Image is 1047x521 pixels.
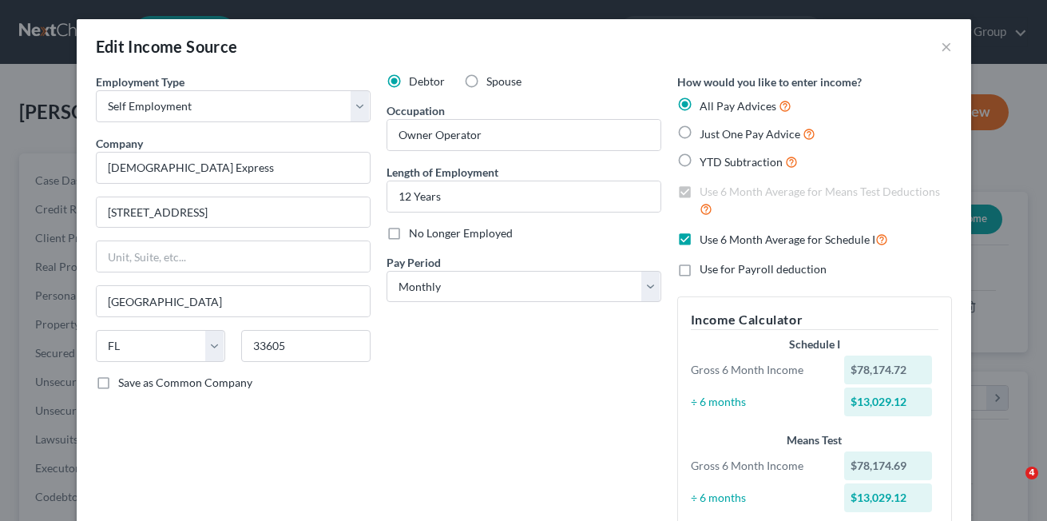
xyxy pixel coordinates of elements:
span: Just One Pay Advice [700,127,800,141]
span: 4 [1025,467,1038,479]
input: ex: 2 years [387,181,660,212]
label: Occupation [387,102,445,119]
input: -- [387,120,660,150]
span: No Longer Employed [409,226,513,240]
div: $13,029.12 [844,388,932,416]
span: Save as Common Company [118,376,252,389]
label: Length of Employment [387,164,498,181]
div: $78,174.72 [844,356,932,384]
label: How would you like to enter income? [677,74,862,90]
h5: Income Calculator [691,310,938,330]
div: ÷ 6 months [683,394,837,410]
span: Company [96,137,143,150]
span: Use 6 Month Average for Schedule I [700,233,875,246]
input: Enter address... [97,197,370,228]
div: Gross 6 Month Income [683,362,837,378]
input: Enter zip... [241,330,371,362]
div: $78,174.69 [844,451,932,480]
span: Debtor [409,74,445,88]
span: YTD Subtraction [700,155,783,169]
div: ÷ 6 months [683,490,837,506]
div: Edit Income Source [96,35,238,58]
span: All Pay Advices [700,99,776,113]
iframe: Intercom live chat [993,467,1031,505]
input: Search company by name... [96,152,371,184]
span: Pay Period [387,256,441,269]
button: × [941,37,952,56]
span: Use for Payroll deduction [700,262,827,276]
div: Gross 6 Month Income [683,458,837,474]
div: Means Test [691,432,938,448]
div: $13,029.12 [844,483,932,512]
div: Schedule I [691,336,938,352]
span: Spouse [486,74,522,88]
input: Unit, Suite, etc... [97,241,370,272]
input: Enter city... [97,286,370,316]
span: Employment Type [96,75,184,89]
span: Use 6 Month Average for Means Test Deductions [700,185,940,198]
